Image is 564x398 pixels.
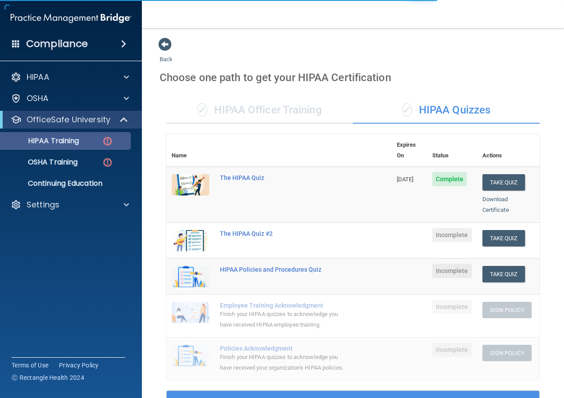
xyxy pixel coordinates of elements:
[12,373,84,382] span: Ⓒ Rectangle Health 2024
[220,174,347,181] div: The HIPAA Quiz
[59,361,99,370] a: Privacy Policy
[353,97,540,124] div: HIPAA Quizzes
[6,158,78,167] p: OSHA Training
[11,72,129,82] a: HIPAA
[392,134,427,167] th: Expires On
[477,134,540,167] th: Actions
[11,114,129,125] a: OfficeSafe University
[197,103,207,117] span: ✓
[26,38,88,50] h4: Compliance
[482,302,532,318] button: Sign Policy
[27,93,49,104] p: OSHA
[27,199,59,210] p: Settings
[482,174,525,191] button: Take Quiz
[6,179,127,188] p: Continuing Education
[482,196,509,213] a: Download Certificate
[402,103,412,117] span: ✓
[432,264,472,278] span: Incomplete
[6,137,79,145] p: HIPAA Training
[482,345,532,361] button: Sign Policy
[102,157,113,168] img: danger-circle.6113f641.png
[12,361,48,370] a: Terms of Use
[482,230,525,246] button: Take Quiz
[11,93,129,104] a: OSHA
[220,309,347,330] div: Finish your HIPAA quizzes to acknowledge you have received HIPAA employee training.
[220,230,347,237] div: The HIPAA Quiz #2
[102,136,113,147] img: danger-circle.6113f641.png
[160,45,172,62] a: Back
[482,266,525,282] button: Take Quiz
[432,228,472,242] span: Incomplete
[220,302,347,309] div: Employee Training Acknowledgment
[397,176,414,183] span: [DATE]
[220,345,347,352] div: Policies Acknowledgment
[11,199,129,210] a: Settings
[427,134,477,167] th: Status
[11,9,131,27] img: PMB logo
[27,72,49,82] p: HIPAA
[166,134,215,167] th: Name
[432,300,472,314] span: Incomplete
[432,343,472,357] span: Incomplete
[220,266,347,273] div: HIPAA Policies and Procedures Quiz
[432,172,467,186] span: Complete
[166,97,353,124] div: HIPAA Officer Training
[220,352,347,373] div: Finish your HIPAA quizzes to acknowledge you have received your organization’s HIPAA policies.
[160,65,546,90] div: Choose one path to get your HIPAA Certification
[27,114,110,125] p: OfficeSafe University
